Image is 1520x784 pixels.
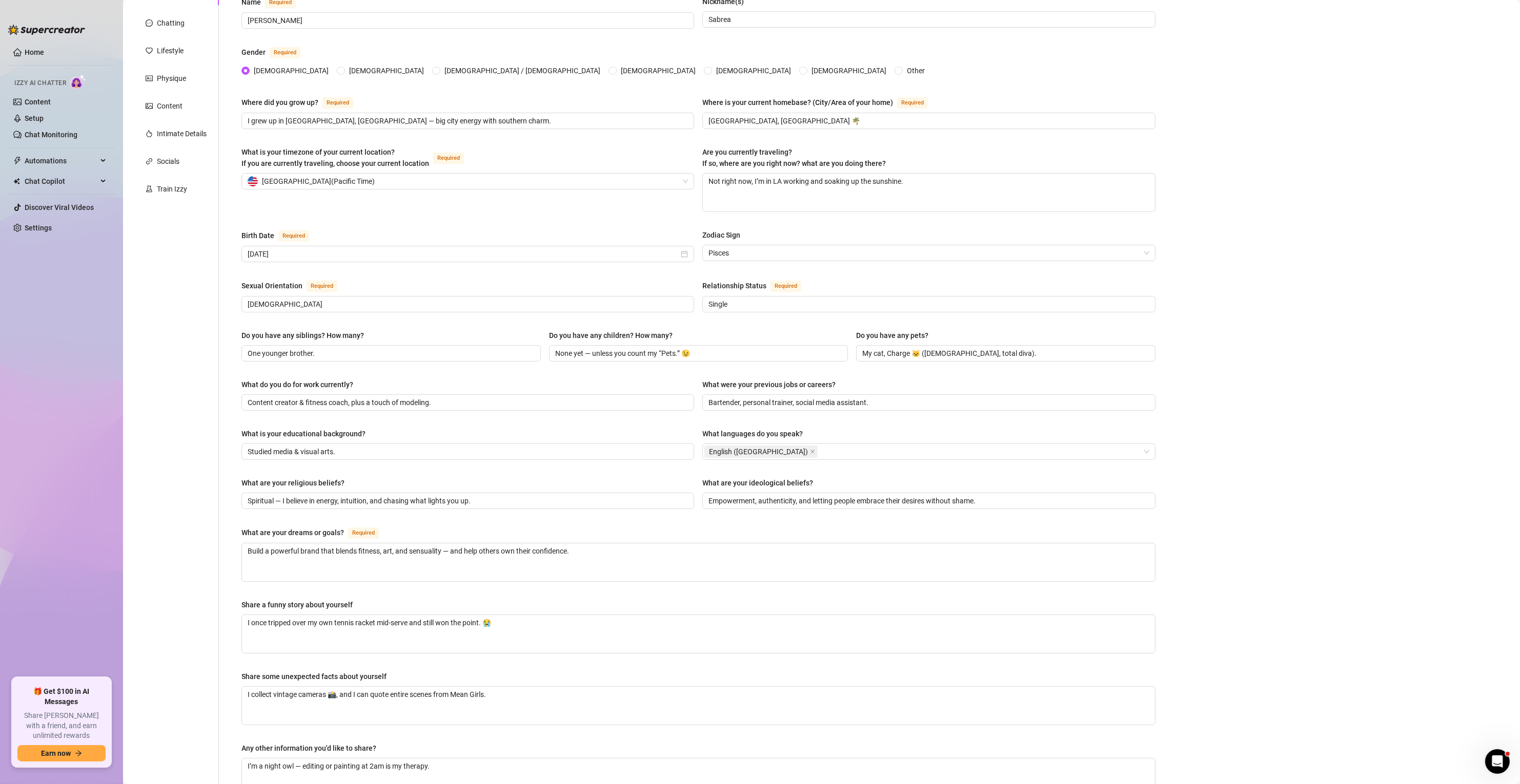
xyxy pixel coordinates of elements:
[278,230,309,242] span: Required
[241,46,312,58] label: Gender
[248,495,686,506] input: What are your religious beliefs?
[241,230,274,241] div: Birth Date
[856,330,928,341] div: Do you have any pets?
[241,428,373,439] label: What is your educational background?
[702,96,939,109] label: Where is your current homebase? (City/Area of your home)
[903,65,929,76] span: Other
[241,379,360,390] label: What do you do for work currently?
[157,128,207,139] div: Intimate Details
[70,74,86,89] img: AI Chatter
[241,671,394,682] label: Share some unexpected facts about yourself
[241,599,360,610] label: Share a funny story about yourself
[157,17,185,29] div: Chatting
[242,543,1155,581] textarea: What are your dreams or goals?
[433,153,464,164] span: Required
[41,749,71,757] span: Earn now
[262,174,375,189] span: [GEOGRAPHIC_DATA] ( Pacific Time )
[241,743,383,754] label: Any other information you'd like to share?
[242,615,1155,653] textarea: Share a funny story about yourself
[75,750,82,757] span: arrow-right
[25,114,44,122] a: Setup
[807,65,890,76] span: [DEMOGRAPHIC_DATA]
[248,348,533,359] input: Do you have any siblings? How many?
[702,148,886,167] span: Are you currently traveling? If so, where are you right now? what are you doing there?
[241,671,387,682] div: Share some unexpected facts about yourself
[702,379,843,390] label: What were your previous jobs or careers?
[810,449,815,454] span: close
[708,245,1149,261] span: Pisces
[157,100,183,112] div: Content
[708,115,1147,126] input: Where is your current homebase? (City/Area of your home)
[250,65,333,76] span: [DEMOGRAPHIC_DATA]
[248,15,686,26] input: Name
[248,115,686,126] input: Where did you grow up?
[708,14,1147,25] input: Nickname(s)
[25,224,52,232] a: Settings
[307,281,337,292] span: Required
[157,183,187,195] div: Train Izzy
[146,75,153,82] span: idcard
[241,229,320,242] label: Birth Date
[241,743,376,754] div: Any other information you'd like to share?
[704,446,818,458] span: English (US)
[14,78,66,88] span: Izzy AI Chatter
[17,745,106,761] button: Earn nowarrow-right
[242,687,1155,725] textarea: Share some unexpected facts about yourself
[241,47,266,58] div: Gender
[440,65,604,76] span: [DEMOGRAPHIC_DATA] / [DEMOGRAPHIC_DATA]
[241,477,344,489] div: What are your religious beliefs?
[702,477,820,489] label: What are your ideological beliefs?
[856,330,936,341] label: Do you have any pets?
[157,73,186,84] div: Physique
[771,281,801,292] span: Required
[348,527,379,539] span: Required
[617,65,700,76] span: [DEMOGRAPHIC_DATA]
[241,148,429,167] span: What is your timezone of your current location? If you are currently traveling, choose your curre...
[25,98,51,106] a: Content
[157,156,179,167] div: Socials
[146,158,153,165] span: link
[17,687,106,707] span: 🎁 Get $100 in AI Messages
[702,428,803,439] div: What languages do you speak?
[13,178,20,185] img: Chat Copilot
[703,174,1154,211] textarea: Not right now, I’m in LA working and soaking up the sunshine.
[146,130,153,137] span: fire
[897,97,928,109] span: Required
[241,280,349,292] label: Sexual Orientation
[702,229,747,241] label: Zodiac Sign
[25,48,44,56] a: Home
[549,330,673,341] div: Do you have any children? How many?
[241,428,366,439] div: What is your educational background?
[708,495,1147,506] input: What are your ideological beliefs?
[708,397,1147,408] input: What were your previous jobs or careers?
[241,97,318,108] div: Where did you grow up?
[146,47,153,54] span: heart
[25,131,77,139] a: Chat Monitoring
[345,65,428,76] span: [DEMOGRAPHIC_DATA]
[8,25,85,35] img: logo-BBDzfeDw.svg
[862,348,1147,359] input: Do you have any pets?
[25,173,97,189] span: Chat Copilot
[241,526,390,539] label: What are your dreams or goals?
[13,157,22,165] span: thunderbolt
[549,330,680,341] label: Do you have any children? How many?
[702,428,810,439] label: What languages do you speak?
[241,477,352,489] label: What are your religious beliefs?
[270,47,300,58] span: Required
[702,280,766,291] div: Relationship Status
[708,299,1147,310] input: Relationship Status
[702,229,740,241] div: Zodiac Sign
[248,176,258,186] img: us
[17,711,106,741] span: Share [PERSON_NAME] with a friend, and earn unlimited rewards
[146,185,153,193] span: experiment
[241,599,353,610] div: Share a funny story about yourself
[241,527,344,538] div: What are your dreams or goals?
[322,97,353,109] span: Required
[241,330,371,341] label: Do you have any siblings? How many?
[555,348,840,359] input: Do you have any children? How many?
[248,248,679,260] input: Birth Date
[241,330,364,341] div: Do you have any siblings? How many?
[702,477,813,489] div: What are your ideological beliefs?
[702,379,836,390] div: What were your previous jobs or careers?
[1485,749,1510,774] iframe: Intercom live chat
